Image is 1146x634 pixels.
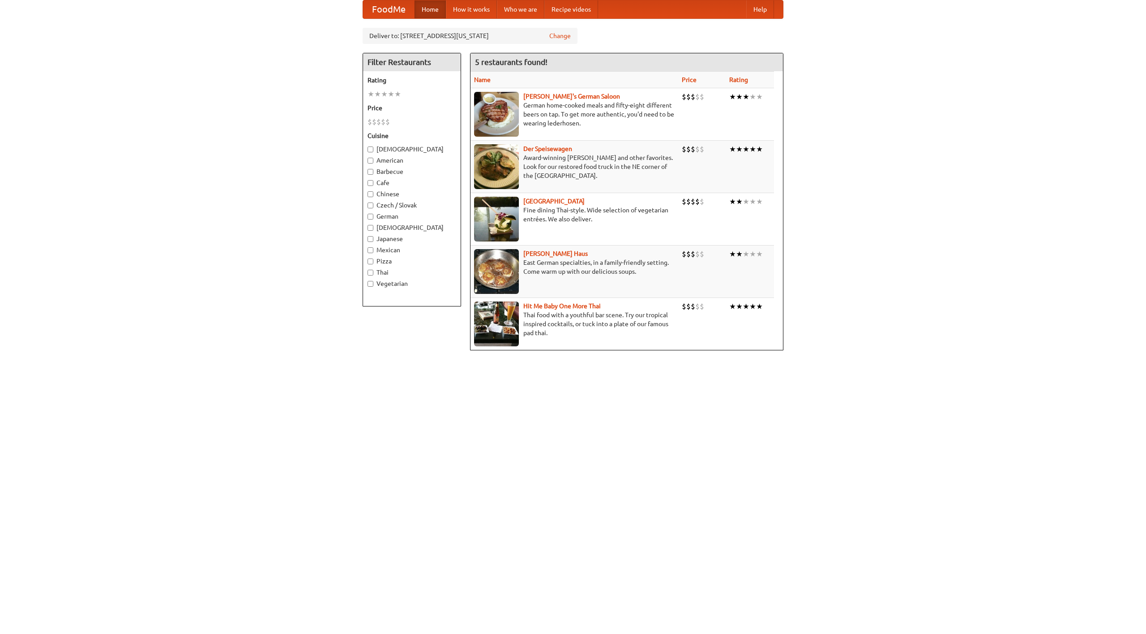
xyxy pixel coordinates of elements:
li: $ [695,144,700,154]
input: Barbecue [368,169,373,175]
li: $ [376,117,381,127]
li: ★ [749,92,756,102]
input: Thai [368,270,373,276]
li: ★ [736,249,743,259]
input: German [368,214,373,220]
li: $ [695,197,700,207]
b: Der Speisewagen [523,145,572,152]
li: $ [682,249,686,259]
li: ★ [729,92,736,102]
li: $ [368,117,372,127]
li: ★ [374,89,381,99]
input: Vegetarian [368,281,373,287]
li: ★ [729,249,736,259]
label: German [368,212,456,221]
p: East German specialties, in a family-friendly setting. Come warm up with our delicious soups. [474,258,675,276]
input: American [368,158,373,164]
label: Cafe [368,178,456,187]
a: FoodMe [363,0,415,18]
li: $ [686,92,691,102]
img: esthers.jpg [474,92,519,137]
li: ★ [756,249,763,259]
label: [DEMOGRAPHIC_DATA] [368,145,456,154]
h5: Rating [368,76,456,85]
a: Price [682,76,697,83]
li: ★ [743,197,749,207]
label: Czech / Slovak [368,201,456,210]
li: $ [682,92,686,102]
a: Home [415,0,446,18]
img: kohlhaus.jpg [474,249,519,294]
li: $ [695,92,700,102]
a: Help [746,0,774,18]
li: $ [695,249,700,259]
input: Czech / Slovak [368,203,373,208]
li: $ [686,197,691,207]
p: Thai food with a youthful bar scene. Try our tropical inspired cocktails, or tuck into a plate of... [474,311,675,337]
li: $ [691,144,695,154]
label: Japanese [368,234,456,243]
li: ★ [368,89,374,99]
li: ★ [736,92,743,102]
li: ★ [756,197,763,207]
a: [GEOGRAPHIC_DATA] [523,198,585,205]
li: ★ [736,144,743,154]
a: Recipe videos [544,0,598,18]
li: $ [682,197,686,207]
input: Japanese [368,236,373,242]
li: $ [691,249,695,259]
h5: Price [368,104,456,112]
li: $ [695,302,700,311]
div: Deliver to: [STREET_ADDRESS][US_STATE] [363,28,577,44]
li: ★ [729,302,736,311]
label: Pizza [368,257,456,266]
img: speisewagen.jpg [474,144,519,189]
li: $ [372,117,376,127]
li: ★ [749,144,756,154]
b: [PERSON_NAME]'s German Saloon [523,93,620,100]
label: Thai [368,268,456,277]
p: German home-cooked meals and fifty-eight different beers on tap. To get more authentic, you'd nee... [474,101,675,128]
li: $ [686,144,691,154]
li: ★ [756,144,763,154]
li: $ [691,302,695,311]
li: $ [691,197,695,207]
input: Pizza [368,259,373,264]
label: Chinese [368,190,456,198]
a: How it works [446,0,497,18]
input: [DEMOGRAPHIC_DATA] [368,147,373,152]
li: $ [385,117,390,127]
li: ★ [756,302,763,311]
li: ★ [743,144,749,154]
input: Mexican [368,247,373,253]
li: ★ [736,197,743,207]
a: Name [474,76,491,83]
ng-pluralize: 5 restaurants found! [475,58,547,66]
li: $ [700,92,704,102]
h5: Cuisine [368,131,456,140]
input: Cafe [368,180,373,186]
a: Who we are [497,0,544,18]
li: ★ [381,89,388,99]
li: $ [700,144,704,154]
li: ★ [388,89,394,99]
h4: Filter Restaurants [363,53,461,71]
li: ★ [743,249,749,259]
label: [DEMOGRAPHIC_DATA] [368,223,456,232]
input: [DEMOGRAPHIC_DATA] [368,225,373,231]
a: [PERSON_NAME] Haus [523,250,588,257]
li: ★ [729,197,736,207]
label: American [368,156,456,165]
li: $ [700,197,704,207]
li: ★ [729,144,736,154]
li: $ [700,302,704,311]
li: $ [381,117,385,127]
li: ★ [743,92,749,102]
a: Change [549,31,571,40]
li: $ [686,249,691,259]
li: $ [682,144,686,154]
li: ★ [736,302,743,311]
label: Mexican [368,246,456,254]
